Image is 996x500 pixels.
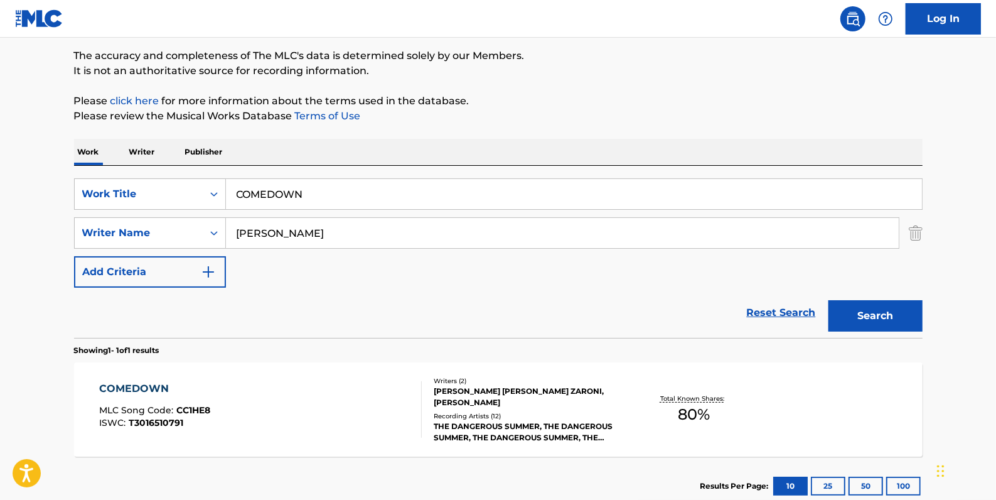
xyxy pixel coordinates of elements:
[933,440,996,500] iframe: Chat Widget
[773,477,808,496] button: 10
[840,6,865,31] a: Public Search
[181,139,227,165] p: Publisher
[660,394,727,403] p: Total Known Shares:
[74,362,923,457] a: COMEDOWNMLC Song Code:CC1HE8ISWC:T3016510791Writers (2)[PERSON_NAME] [PERSON_NAME] ZARONI, [PERSO...
[434,376,623,386] div: Writers ( 2 )
[74,178,923,338] form: Search Form
[741,299,822,327] a: Reset Search
[906,3,981,35] a: Log In
[201,264,216,280] img: 9d2ae6d4665cec9f34b9.svg
[678,403,710,426] span: 80 %
[110,95,159,107] a: click here
[74,256,226,288] button: Add Criteria
[82,226,195,241] div: Writer Name
[828,300,923,332] button: Search
[845,11,860,26] img: search
[74,63,923,79] p: It is not an authoritative source for recording information.
[74,345,159,356] p: Showing 1 - 1 of 1 results
[937,452,945,490] div: Drag
[873,6,898,31] div: Help
[99,381,210,396] div: COMEDOWN
[74,139,103,165] p: Work
[849,477,883,496] button: 50
[434,411,623,421] div: Recording Artists ( 12 )
[700,481,772,492] p: Results Per Page:
[129,417,183,428] span: T3016510791
[126,139,159,165] p: Writer
[909,217,923,249] img: Delete Criterion
[886,477,921,496] button: 100
[878,11,893,26] img: help
[176,405,210,416] span: CC1HE8
[434,386,623,408] div: [PERSON_NAME] [PERSON_NAME] ZARONI, [PERSON_NAME]
[434,421,623,443] div: THE DANGEROUS SUMMER, THE DANGEROUS SUMMER, THE DANGEROUS SUMMER, THE DANGEROUS SUMMER, THE DANGE...
[74,109,923,124] p: Please review the Musical Works Database
[74,94,923,109] p: Please for more information about the terms used in the database.
[811,477,845,496] button: 25
[82,187,195,202] div: Work Title
[99,417,129,428] span: ISWC :
[99,405,176,416] span: MLC Song Code :
[15,9,63,28] img: MLC Logo
[292,110,361,122] a: Terms of Use
[74,48,923,63] p: The accuracy and completeness of The MLC's data is determined solely by our Members.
